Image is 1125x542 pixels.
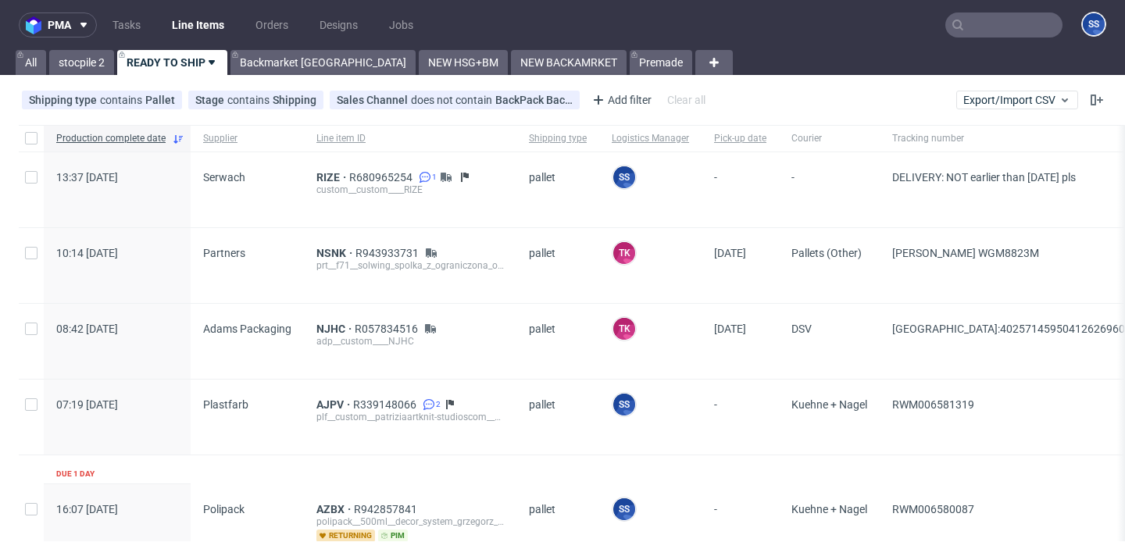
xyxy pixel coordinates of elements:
a: NSNK [316,247,355,259]
span: [DATE] [714,247,746,259]
span: Kuehne + Nagel [791,398,867,436]
span: - [791,171,867,209]
figcaption: SS [613,498,635,520]
a: stocpile 2 [49,50,114,75]
span: pma [48,20,71,30]
span: Line item ID [316,132,504,145]
a: Jobs [380,12,423,37]
a: Line Items [162,12,234,37]
span: Shipping type [529,132,587,145]
span: DELIVERY: NOT earlier than [DATE] pls [892,171,1076,184]
span: 2 [436,398,441,411]
span: Plastfarb [203,398,248,411]
span: contains [100,94,145,106]
a: R057834516 [355,323,421,335]
figcaption: TK [613,318,635,340]
div: BackPack Back Market [495,94,573,106]
span: DSV [791,323,867,360]
span: pallet [529,398,587,436]
div: Add filter [586,87,655,112]
span: pallet [529,503,587,542]
div: Shipping [273,94,316,106]
span: 16:07 [DATE] [56,503,118,515]
figcaption: TK [613,242,635,264]
a: NEW BACKAMRKET [511,50,627,75]
span: 10:14 [DATE] [56,247,118,259]
a: READY TO SHIP [117,50,227,75]
span: Shipping type [29,94,100,106]
span: Supplier [203,132,291,145]
a: NJHC [316,323,355,335]
span: Polipack [203,503,245,515]
span: Adams Packaging [203,323,291,335]
span: pallet [529,171,587,209]
a: RIZE [316,171,349,184]
a: 2 [420,398,441,411]
a: Tasks [103,12,150,37]
span: Export/Import CSV [963,94,1071,106]
span: Serwach [203,171,245,184]
span: pallet [529,323,587,360]
a: Orders [246,12,298,37]
span: Kuehne + Nagel [791,503,867,542]
a: R680965254 [349,171,416,184]
div: polipack__500ml__decor_system_grzegorz_okraska_piotr_kruk_spolka_komandytowa__AZBX [316,515,504,528]
span: RWM006581319 [892,398,974,411]
div: Pallet [145,94,175,106]
span: Production complete date [56,132,166,145]
div: prt__f71__solwing_spolka_z_ograniczona_odpowiedzialnoscia__NSNK [316,259,504,272]
span: 13:37 [DATE] [56,171,118,184]
div: Due 1 day [56,468,95,480]
a: AZBX [316,503,354,515]
button: pma [19,12,97,37]
div: custom__custom____RIZE [316,184,504,196]
a: AJPV [316,398,353,411]
a: Backmarket [GEOGRAPHIC_DATA] [230,50,416,75]
a: 1 [416,171,437,184]
span: Courier [791,132,867,145]
button: Export/Import CSV [956,91,1078,109]
img: logo [26,16,48,34]
span: contains [227,94,273,106]
span: Sales Channel [337,94,411,106]
span: [PERSON_NAME] WGM8823M [892,247,1039,259]
span: returning [316,530,375,542]
span: Pick-up date [714,132,766,145]
span: RWM006580087 [892,503,974,515]
div: adp__custom____NJHC [316,335,504,348]
a: R942857841 [354,503,420,515]
span: [DATE] [714,323,746,335]
div: plf__custom__patriziaartknit-studioscom__AJPV [316,411,504,423]
a: NEW HSG+BM [419,50,508,75]
a: All [16,50,46,75]
a: Premade [630,50,692,75]
span: pim [378,530,408,542]
figcaption: SS [613,394,635,415]
span: Stage [195,94,227,106]
span: 1 [432,171,437,184]
figcaption: SS [1083,13,1105,35]
span: - [714,171,766,209]
span: Logistics Manager [612,132,689,145]
span: 07:19 [DATE] [56,398,118,411]
a: R943933731 [355,247,422,259]
span: Partners [203,247,245,259]
span: - [714,503,766,542]
span: pallet [529,247,587,284]
span: - [714,398,766,436]
a: Designs [310,12,367,37]
span: Pallets (Other) [791,247,867,284]
span: does not contain [411,94,495,106]
span: R339148066 [353,398,420,411]
div: Clear all [664,89,709,111]
figcaption: SS [613,166,635,188]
